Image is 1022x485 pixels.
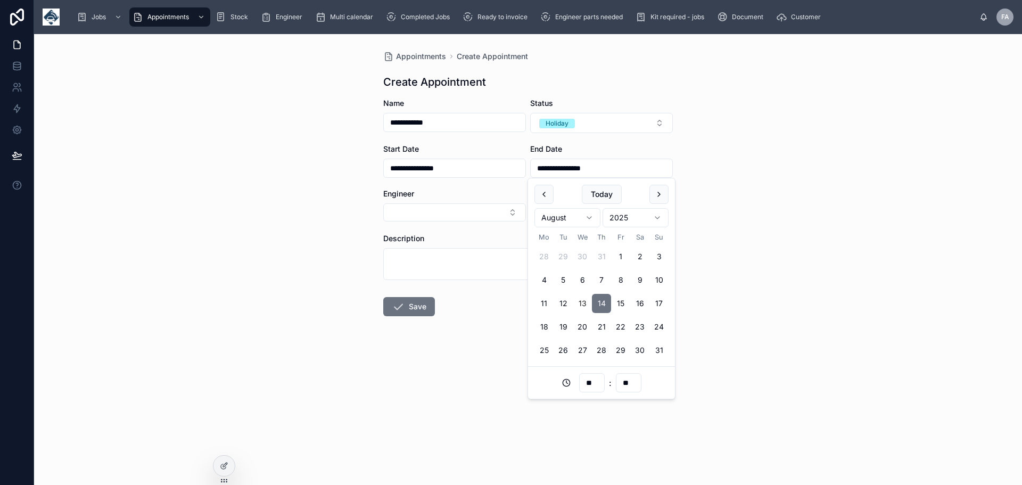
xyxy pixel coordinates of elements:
[611,294,630,313] button: Friday, 15 August 2025
[649,341,669,360] button: Sunday, 31 August 2025
[537,7,630,27] a: Engineer parts needed
[573,294,592,313] button: Today, Wednesday, 13 August 2025
[530,144,562,153] span: End Date
[312,7,381,27] a: Multi calendar
[592,317,611,336] button: Thursday, 21 August 2025
[534,341,554,360] button: Monday, 25 August 2025
[92,13,106,21] span: Jobs
[773,7,828,27] a: Customer
[611,270,630,290] button: Friday, 8 August 2025
[630,341,649,360] button: Saturday, 30 August 2025
[649,270,669,290] button: Sunday, 10 August 2025
[534,373,669,392] div: :
[276,13,302,21] span: Engineer
[530,113,673,133] button: Select Button
[383,234,424,243] span: Description
[546,119,568,128] div: Holiday
[534,232,554,243] th: Monday
[73,7,127,27] a: Jobs
[396,51,446,62] span: Appointments
[554,247,573,266] button: Tuesday, 29 July 2025
[630,317,649,336] button: Saturday, 23 August 2025
[573,232,592,243] th: Wednesday
[630,247,649,266] button: Saturday, 2 August 2025
[592,341,611,360] button: Thursday, 28 August 2025
[630,294,649,313] button: Saturday, 16 August 2025
[732,13,763,21] span: Document
[129,7,210,27] a: Appointments
[383,75,486,89] h1: Create Appointment
[554,294,573,313] button: Tuesday, 12 August 2025
[534,317,554,336] button: Monday, 18 August 2025
[649,232,669,243] th: Sunday
[212,7,256,27] a: Stock
[383,189,414,198] span: Engineer
[649,317,669,336] button: Sunday, 24 August 2025
[258,7,310,27] a: Engineer
[630,270,649,290] button: Saturday, 9 August 2025
[573,341,592,360] button: Wednesday, 27 August 2025
[330,13,373,21] span: Multi calendar
[401,13,450,21] span: Completed Jobs
[555,13,623,21] span: Engineer parts needed
[650,13,704,21] span: Kit required - jobs
[68,5,979,29] div: scrollable content
[230,13,248,21] span: Stock
[554,232,573,243] th: Tuesday
[383,144,419,153] span: Start Date
[791,13,821,21] span: Customer
[534,232,669,360] table: August 2025
[573,270,592,290] button: Wednesday, 6 August 2025
[459,7,535,27] a: Ready to invoice
[592,247,611,266] button: Thursday, 31 July 2025
[534,294,554,313] button: Monday, 11 August 2025
[573,247,592,266] button: Wednesday, 30 July 2025
[383,7,457,27] a: Completed Jobs
[383,203,526,221] button: Select Button
[592,270,611,290] button: Thursday, 7 August 2025
[534,247,554,266] button: Monday, 28 July 2025
[383,51,446,62] a: Appointments
[632,7,712,27] a: Kit required - jobs
[611,341,630,360] button: Friday, 29 August 2025
[554,270,573,290] button: Tuesday, 5 August 2025
[530,98,553,108] span: Status
[611,317,630,336] button: Friday, 22 August 2025
[649,294,669,313] button: Sunday, 17 August 2025
[1001,13,1009,21] span: FA
[554,341,573,360] button: Tuesday, 26 August 2025
[649,247,669,266] button: Sunday, 3 August 2025
[714,7,771,27] a: Document
[582,185,622,204] button: Today
[611,232,630,243] th: Friday
[147,13,189,21] span: Appointments
[477,13,528,21] span: Ready to invoice
[534,270,554,290] button: Monday, 4 August 2025
[611,247,630,266] button: Friday, 1 August 2025
[592,294,611,313] button: Thursday, 14 August 2025, selected
[383,98,404,108] span: Name
[457,51,528,62] a: Create Appointment
[592,232,611,243] th: Thursday
[573,317,592,336] button: Wednesday, 20 August 2025
[554,317,573,336] button: Tuesday, 19 August 2025
[630,232,649,243] th: Saturday
[383,297,435,316] button: Save
[43,9,60,26] img: App logo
